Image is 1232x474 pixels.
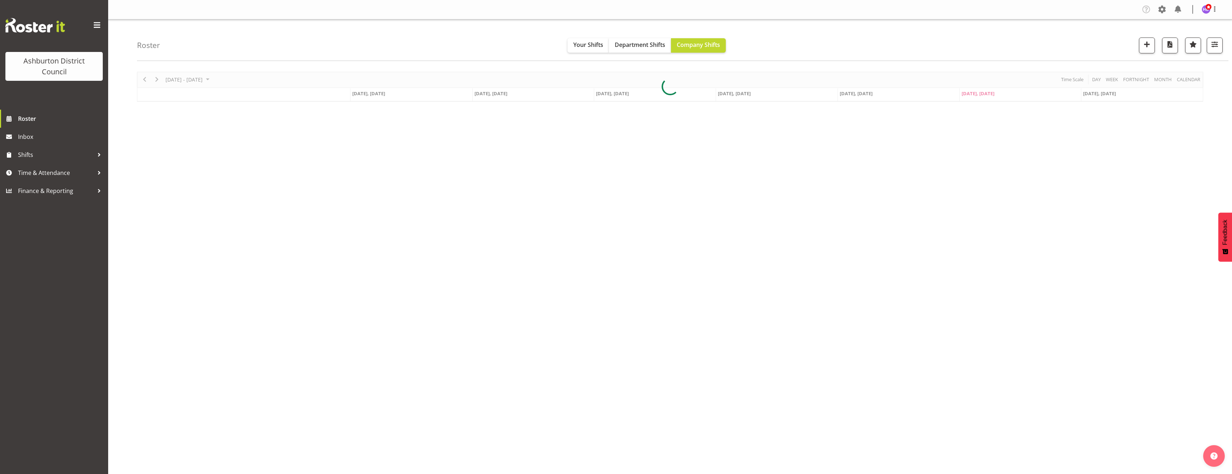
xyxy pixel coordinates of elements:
[5,18,65,32] img: Rosterit website logo
[671,38,726,53] button: Company Shifts
[677,41,720,49] span: Company Shifts
[615,41,665,49] span: Department Shifts
[13,56,96,77] div: Ashburton District Council
[18,149,94,160] span: Shifts
[18,113,105,124] span: Roster
[1210,452,1218,460] img: help-xxl-2.png
[18,131,105,142] span: Inbox
[1222,220,1228,245] span: Feedback
[1185,38,1201,53] button: Highlight an important date within the roster.
[1218,212,1232,262] button: Feedback - Show survey
[1139,38,1155,53] button: Add a new shift
[1202,5,1210,14] img: hayley-dickson3805.jpg
[573,41,603,49] span: Your Shifts
[18,167,94,178] span: Time & Attendance
[1162,38,1178,53] button: Download a PDF of the roster according to the set date range.
[568,38,609,53] button: Your Shifts
[1207,38,1223,53] button: Filter Shifts
[609,38,671,53] button: Department Shifts
[18,185,94,196] span: Finance & Reporting
[137,41,160,49] h4: Roster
